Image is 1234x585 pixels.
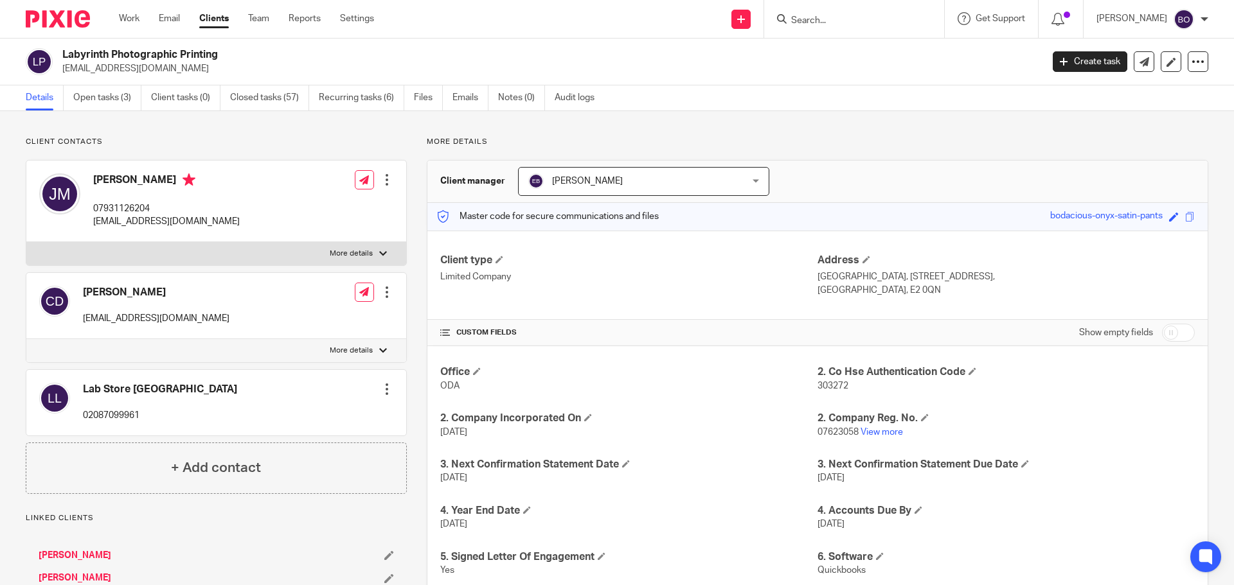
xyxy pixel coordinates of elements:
img: svg%3E [39,286,70,317]
a: Work [119,12,139,25]
h4: 4. Accounts Due By [818,504,1195,518]
p: Limited Company [440,270,818,283]
span: 303272 [818,381,848,390]
a: View more [861,428,903,437]
p: [GEOGRAPHIC_DATA], E2 0QN [818,284,1195,297]
a: Clients [199,12,229,25]
img: svg%3E [528,173,544,189]
p: More details [427,137,1208,147]
a: Notes (0) [498,85,545,110]
i: Primary [183,173,195,186]
a: Open tasks (3) [73,85,141,110]
span: [DATE] [440,428,467,437]
img: Pixie [26,10,90,28]
h4: Lab Store [GEOGRAPHIC_DATA] [83,383,237,396]
p: [EMAIL_ADDRESS][DOMAIN_NAME] [93,215,240,228]
span: [PERSON_NAME] [552,177,623,186]
h4: 3. Next Confirmation Statement Due Date [818,458,1195,471]
span: 07623058 [818,428,859,437]
h4: 2. Company Reg. No. [818,412,1195,425]
span: [DATE] [818,520,845,528]
h4: CUSTOM FIELDS [440,327,818,338]
p: [EMAIL_ADDRESS][DOMAIN_NAME] [83,312,229,325]
a: Recurring tasks (6) [319,85,404,110]
a: Team [248,12,269,25]
h4: 2. Co Hse Authentication Code [818,365,1195,379]
a: Audit logs [555,85,604,110]
h4: 5. Signed Letter Of Engagement [440,550,818,564]
p: Master code for secure communications and files [437,210,659,223]
img: svg%3E [39,173,80,214]
img: svg%3E [39,383,70,414]
a: Reports [289,12,321,25]
p: [PERSON_NAME] [1096,12,1167,25]
h4: + Add contact [171,458,261,478]
h4: Client type [440,254,818,267]
h4: 6. Software [818,550,1195,564]
a: Create task [1053,51,1127,72]
h4: Office [440,365,818,379]
span: Get Support [976,14,1025,23]
span: Quickbooks [818,566,866,575]
p: [GEOGRAPHIC_DATA], [STREET_ADDRESS], [818,270,1195,283]
h4: 3. Next Confirmation Statement Date [440,458,818,471]
div: bodacious-onyx-satin-pants [1050,209,1163,224]
img: svg%3E [26,48,53,75]
span: [DATE] [818,473,845,482]
span: Yes [440,566,454,575]
a: Client tasks (0) [151,85,220,110]
h4: [PERSON_NAME] [83,286,229,299]
p: [EMAIL_ADDRESS][DOMAIN_NAME] [62,62,1033,75]
h4: [PERSON_NAME] [93,173,240,189]
a: Closed tasks (57) [230,85,309,110]
p: 02087099961 [83,409,237,422]
p: 07931126204 [93,202,240,215]
a: Details [26,85,64,110]
h4: Address [818,254,1195,267]
img: svg%3E [1174,9,1194,30]
label: Show empty fields [1079,326,1153,339]
span: [DATE] [440,473,467,482]
input: Search [790,15,906,27]
a: Settings [340,12,374,25]
p: More details [330,249,373,259]
h2: Labyrinth Photographic Printing [62,48,839,62]
a: [PERSON_NAME] [39,572,111,584]
p: Linked clients [26,513,407,523]
a: Emails [452,85,488,110]
p: Client contacts [26,137,407,147]
h4: 4. Year End Date [440,504,818,518]
a: [PERSON_NAME] [39,549,111,562]
a: Email [159,12,180,25]
a: Files [414,85,443,110]
p: More details [330,345,373,356]
h4: 2. Company Incorporated On [440,412,818,425]
h3: Client manager [440,175,505,188]
span: [DATE] [440,520,467,528]
span: ODA [440,381,460,390]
